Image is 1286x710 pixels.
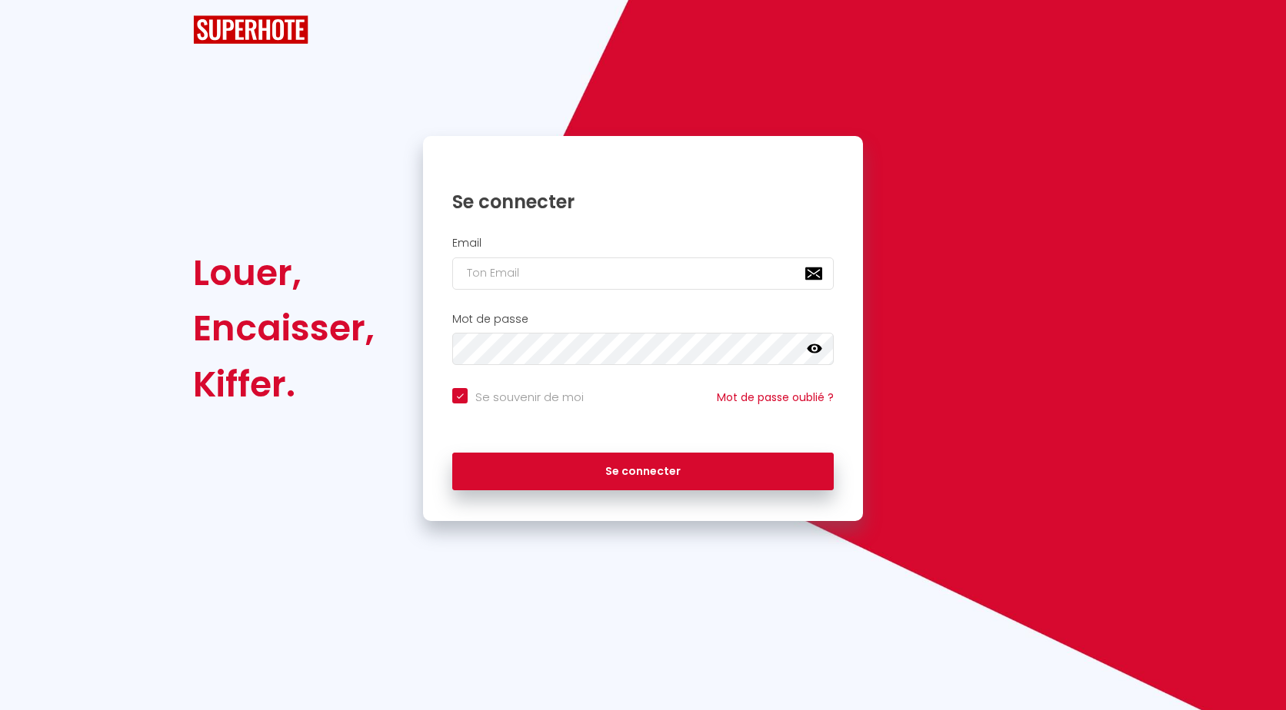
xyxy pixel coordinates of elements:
[193,15,308,44] img: SuperHote logo
[452,453,834,491] button: Se connecter
[452,237,834,250] h2: Email
[717,390,834,405] a: Mot de passe oublié ?
[452,190,834,214] h1: Se connecter
[452,313,834,326] h2: Mot de passe
[452,257,834,290] input: Ton Email
[193,300,375,356] div: Encaisser,
[193,245,375,300] div: Louer,
[193,357,375,412] div: Kiffer.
